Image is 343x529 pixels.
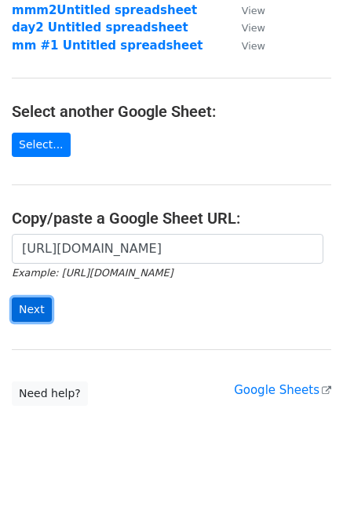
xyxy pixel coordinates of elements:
a: View [226,20,265,35]
input: Paste your Google Sheet URL here [12,234,323,264]
a: View [226,3,265,17]
a: Select... [12,133,71,157]
a: Google Sheets [234,383,331,397]
a: Need help? [12,381,88,406]
a: View [226,38,265,53]
iframe: Chat Widget [265,454,343,529]
small: View [242,5,265,16]
a: mmm2Untitled spreadsheet [12,3,197,17]
input: Next [12,297,52,322]
small: Example: [URL][DOMAIN_NAME] [12,267,173,279]
a: day2 Untitled spreadsheet [12,20,188,35]
h4: Copy/paste a Google Sheet URL: [12,209,331,228]
a: mm #1 Untitled spreadsheet [12,38,203,53]
h4: Select another Google Sheet: [12,102,331,121]
small: View [242,22,265,34]
small: View [242,40,265,52]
